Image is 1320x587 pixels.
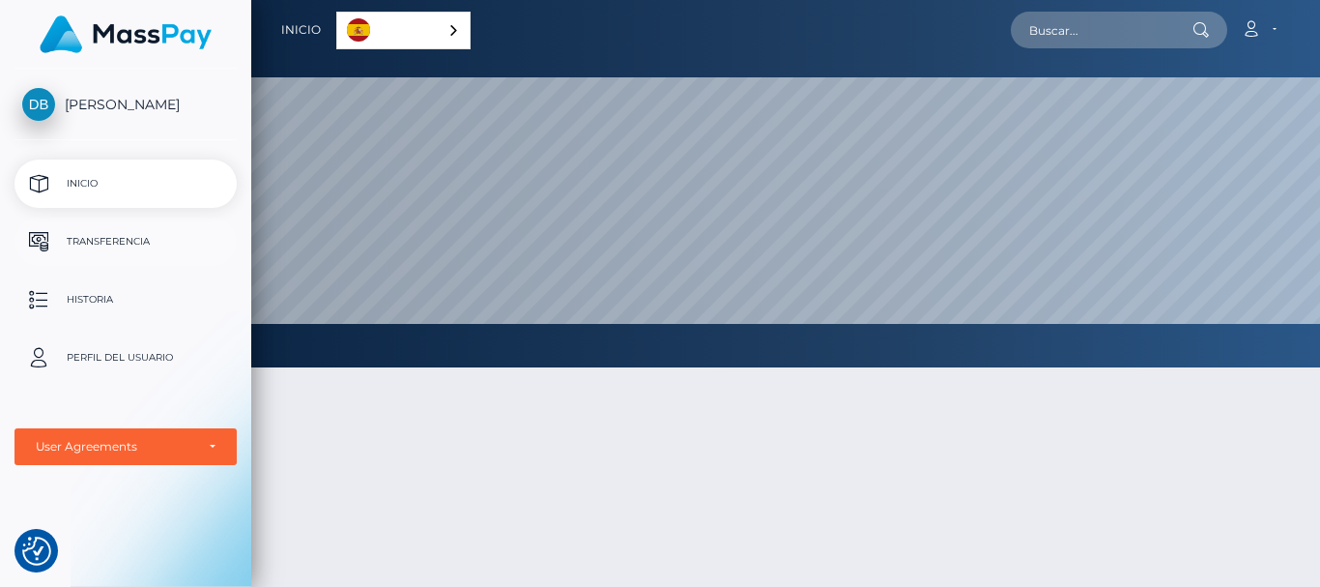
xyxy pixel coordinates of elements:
a: Historia [14,276,237,324]
div: Language [336,12,471,49]
span: [PERSON_NAME] [14,96,237,113]
p: Inicio [22,169,229,198]
aside: Language selected: Español [336,12,471,49]
img: MassPay [40,15,212,53]
button: User Agreements [14,428,237,465]
a: Perfil del usuario [14,334,237,382]
p: Historia [22,285,229,314]
button: Consent Preferences [22,537,51,566]
a: Transferencia [14,218,237,266]
a: Español [337,13,470,48]
img: Revisit consent button [22,537,51,566]
div: User Agreements [36,439,194,455]
a: Inicio [14,160,237,208]
a: Inicio [281,10,321,50]
p: Perfil del usuario [22,343,229,372]
p: Transferencia [22,227,229,256]
input: Buscar... [1011,12,1192,48]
